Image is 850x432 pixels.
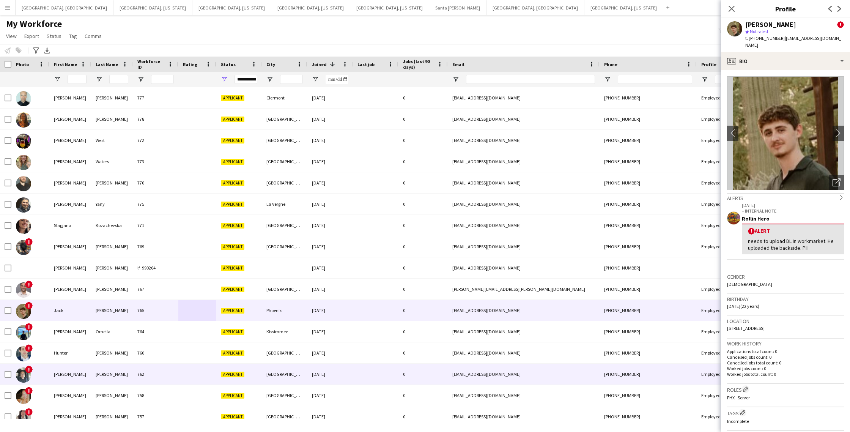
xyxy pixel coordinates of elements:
[113,0,192,15] button: [GEOGRAPHIC_DATA], [US_STATE]
[697,130,745,151] div: Employed Crew
[452,61,464,67] span: Email
[91,172,133,193] div: [PERSON_NAME]
[600,87,697,108] div: [PHONE_NUMBER]
[25,323,33,331] span: !
[307,215,353,236] div: [DATE]
[91,109,133,129] div: [PERSON_NAME]
[721,4,850,14] h3: Profile
[49,236,91,257] div: [PERSON_NAME]
[25,408,33,416] span: !
[262,87,307,108] div: Clermont
[221,265,244,271] span: Applicant
[133,109,178,129] div: 778
[600,130,697,151] div: [PHONE_NUMBER]
[307,300,353,321] div: [DATE]
[701,61,716,67] span: Profile
[262,279,307,300] div: [GEOGRAPHIC_DATA]
[16,367,31,383] img: Stephen Benavides
[307,151,353,172] div: [DATE]
[600,151,697,172] div: [PHONE_NUMBER]
[448,364,600,385] div: [EMAIL_ADDRESS][DOMAIN_NAME]
[16,219,31,234] img: Slagjana Kovachevska
[448,321,600,342] div: [EMAIL_ADDRESS][DOMAIN_NAME]
[398,215,448,236] div: 0
[49,130,91,151] div: [PERSON_NAME]
[398,87,448,108] div: 0
[91,364,133,385] div: [PERSON_NAME]
[727,325,765,331] span: [STREET_ADDRESS]
[271,0,350,15] button: [GEOGRAPHIC_DATA], [US_STATE]
[16,325,31,340] img: Paolo Ornella
[262,321,307,342] div: Kissimmee
[133,364,178,385] div: 762
[133,130,178,151] div: 772
[221,287,244,292] span: Applicant
[16,410,31,425] img: Sabrina Panozzo
[262,385,307,406] div: [GEOGRAPHIC_DATA][PERSON_NAME]
[16,91,31,106] img: Jeremy Barnes
[403,58,434,70] span: Jobs (last 90 days)
[429,0,486,15] button: Santa [PERSON_NAME]
[66,31,80,41] a: Tag
[448,130,600,151] div: [EMAIL_ADDRESS][DOMAIN_NAME]
[600,109,697,129] div: [PHONE_NUMBER]
[25,387,33,394] span: !
[91,279,133,300] div: [PERSON_NAME]
[448,342,600,363] div: [EMAIL_ADDRESS][DOMAIN_NAME]
[742,215,844,222] div: Rollin Hero
[262,342,307,363] div: [GEOGRAPHIC_DATA]
[133,300,178,321] div: 765
[49,215,91,236] div: Slagjana
[715,75,741,84] input: Profile Filter Input
[25,281,33,288] span: !
[307,279,353,300] div: [DATE]
[448,172,600,193] div: [EMAIL_ADDRESS][DOMAIN_NAME]
[262,406,307,427] div: [GEOGRAPHIC_DATA]
[604,76,611,83] button: Open Filter Menu
[448,385,600,406] div: [EMAIL_ADDRESS][DOMAIN_NAME]
[49,109,91,129] div: [PERSON_NAME]
[727,303,759,309] span: [DATE] (22 years)
[307,385,353,406] div: [DATE]
[600,172,697,193] div: [PHONE_NUMBER]
[91,151,133,172] div: Waters
[54,76,61,83] button: Open Filter Menu
[697,194,745,214] div: Employed Crew
[44,31,65,41] a: Status
[398,257,448,278] div: 0
[600,194,697,214] div: [PHONE_NUMBER]
[262,300,307,321] div: Phoenix
[307,342,353,363] div: [DATE]
[47,33,61,39] span: Status
[697,279,745,300] div: Employed Crew
[448,215,600,236] div: [EMAIL_ADDRESS][DOMAIN_NAME]
[727,366,844,371] p: Worked jobs count: 0
[600,406,697,427] div: [PHONE_NUMBER]
[221,393,244,399] span: Applicant
[307,130,353,151] div: [DATE]
[82,31,105,41] a: Comms
[16,282,31,298] img: Keith Compton
[742,202,844,208] p: [DATE]
[398,151,448,172] div: 0
[448,87,600,108] div: [EMAIL_ADDRESS][DOMAIN_NAME]
[307,172,353,193] div: [DATE]
[151,75,174,84] input: Workforce ID Filter Input
[221,414,244,420] span: Applicant
[221,95,244,101] span: Applicant
[398,194,448,214] div: 0
[748,228,755,235] span: !
[600,300,697,321] div: [PHONE_NUMBER]
[701,76,708,83] button: Open Filter Menu
[307,109,353,129] div: [DATE]
[133,385,178,406] div: 758
[221,202,244,207] span: Applicant
[16,389,31,404] img: Katrina Katrina
[137,76,144,83] button: Open Filter Menu
[137,58,165,70] span: Workforce ID
[398,385,448,406] div: 0
[69,33,77,39] span: Tag
[21,31,42,41] a: Export
[133,172,178,193] div: 770
[25,344,33,352] span: !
